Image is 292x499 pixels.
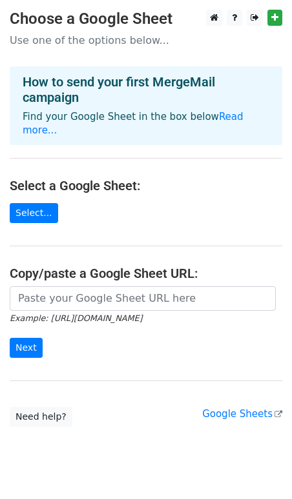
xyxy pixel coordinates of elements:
[10,178,282,193] h4: Select a Google Sheet:
[10,313,142,323] small: Example: [URL][DOMAIN_NAME]
[23,110,269,137] p: Find your Google Sheet in the box below
[202,408,282,420] a: Google Sheets
[10,407,72,427] a: Need help?
[23,111,244,136] a: Read more...
[10,203,58,223] a: Select...
[10,10,282,28] h3: Choose a Google Sheet
[10,338,43,358] input: Next
[10,266,282,281] h4: Copy/paste a Google Sheet URL:
[23,74,269,105] h4: How to send your first MergeMail campaign
[10,34,282,47] p: Use one of the options below...
[10,286,276,311] input: Paste your Google Sheet URL here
